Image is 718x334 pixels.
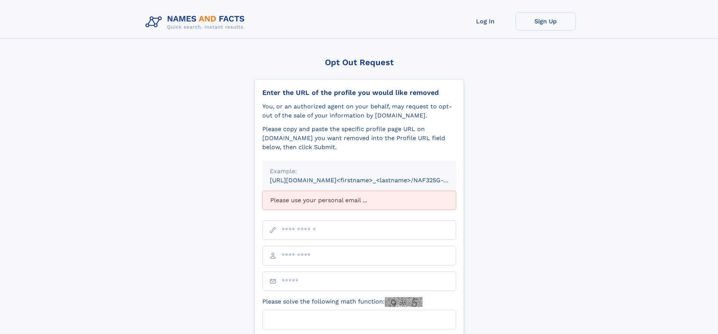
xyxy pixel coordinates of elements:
a: Log In [455,12,516,31]
div: Please use your personal email ... [262,191,456,210]
div: You, or an authorized agent on your behalf, may request to opt-out of the sale of your informatio... [262,102,456,120]
div: Enter the URL of the profile you would like removed [262,88,456,97]
label: Please solve the following math function: [262,297,423,307]
small: [URL][DOMAIN_NAME]<firstname>_<lastname>/NAF325G-xxxxxxxx [270,177,470,184]
div: Please copy and paste the specific profile page URL on [DOMAIN_NAME] you want removed into the Pr... [262,125,456,152]
div: Example: [270,167,449,176]
div: Opt Out Request [254,58,464,67]
a: Sign Up [516,12,576,31]
img: Logo Names and Facts [142,12,251,32]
